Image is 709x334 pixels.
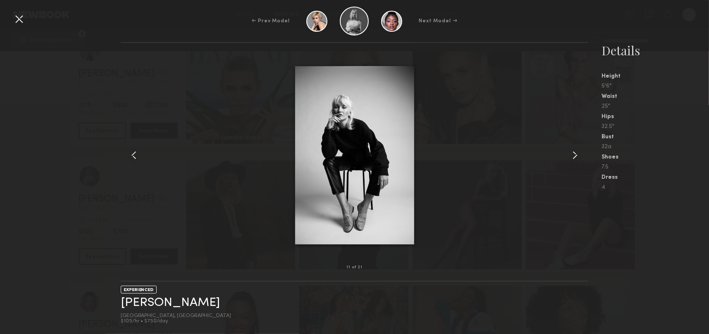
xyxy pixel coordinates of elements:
a: [PERSON_NAME] [121,296,220,309]
div: Waist [602,94,709,99]
div: Hips [602,114,709,120]
div: EXPERIENCED [121,286,157,294]
div: [GEOGRAPHIC_DATA], [GEOGRAPHIC_DATA] [121,313,232,319]
div: 25" [602,104,709,109]
div: 4 [602,185,709,190]
div: Shoes [602,154,709,160]
div: Dress [602,175,709,180]
div: 11 of 21 [346,265,362,270]
div: 5'6" [602,83,709,89]
div: 7.5 [602,164,709,170]
div: 32.5" [602,124,709,130]
div: ← Prev Model [252,17,290,25]
div: $105/hr • $750/day [121,319,232,324]
div: Bust [602,134,709,140]
div: Height [602,73,709,79]
div: Details [602,42,709,59]
div: 32a [602,144,709,150]
div: Next Model → [419,17,457,25]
